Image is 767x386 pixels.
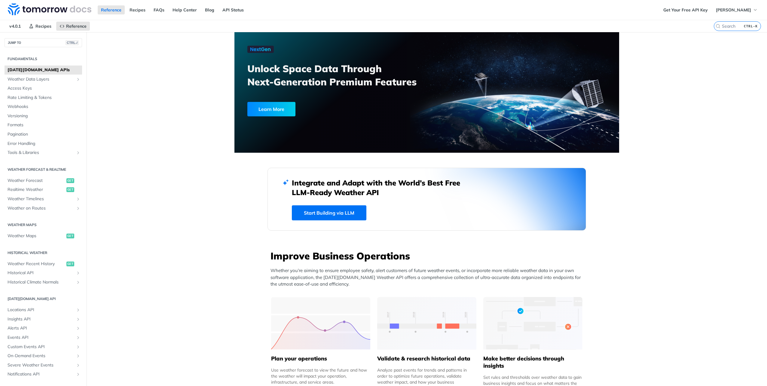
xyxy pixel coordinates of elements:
h3: Unlock Space Data Through Next-Generation Premium Features [247,62,433,88]
a: API Status [219,5,247,14]
span: Weather on Routes [8,205,74,211]
kbd: CTRL-K [742,23,759,29]
span: Recipes [35,23,51,29]
a: Reference [56,22,90,31]
button: Show subpages for Historical API [76,271,81,275]
a: On-Demand EventsShow subpages for On-Demand Events [5,351,82,360]
a: [DATE][DOMAIN_NAME] APIs [5,66,82,75]
a: Weather Recent Historyget [5,259,82,268]
h5: Plan your operations [271,355,370,362]
span: Reference [66,23,87,29]
span: Realtime Weather [8,187,65,193]
font: Integrate and Adapt with the World’s Best Free LLM-Ready Weather API [292,178,460,197]
button: Show subpages for Weather Data Layers [76,77,81,82]
span: [PERSON_NAME] [716,7,751,13]
button: Show subpages for Events API [76,335,81,340]
a: Insights APIShow subpages for Insights API [5,315,82,324]
a: Severe Weather EventsShow subpages for Severe Weather Events [5,361,82,370]
button: Show subpages for Notifications API [76,372,81,377]
a: Weather TimelinesShow subpages for Weather Timelines [5,195,82,204]
a: Recipes [26,22,55,31]
a: Tools & LibrariesShow subpages for Tools & Libraries [5,148,82,157]
a: Recipes [126,5,149,14]
div: Learn More [247,102,295,116]
span: Weather Recent History [8,261,65,267]
a: Formats [5,121,82,130]
div: Use weather forecast to view the future and how the weather will impact your operation, infrastru... [271,367,370,385]
a: Realtime Weatherget [5,185,82,194]
h5: Validate & research historical data [377,355,476,362]
a: Start Building via LLM [292,205,366,220]
a: Help Center [169,5,200,14]
button: Show subpages for Historical Climate Normals [76,280,81,285]
img: 13d7ca0-group-496-2.svg [377,297,476,350]
span: Weather Maps [8,233,65,239]
img: a22d113-group-496-32x.svg [483,297,582,350]
img: NextGen [247,46,274,53]
a: Get Your Free API Key [660,5,711,14]
span: Historical Climate Normals [8,279,74,285]
button: Show subpages for On-Demand Events [76,354,81,358]
a: Pagination [5,130,82,139]
a: FAQs [150,5,168,14]
img: Tomorrow.io Weather API Docs [8,3,91,15]
span: Error Handling [8,141,81,147]
span: Webhooks [8,104,81,110]
a: Events APIShow subpages for Events API [5,333,82,342]
a: Alerts APIShow subpages for Alerts API [5,324,82,333]
span: [DATE][DOMAIN_NAME] APIs [8,67,81,73]
a: Weather on RoutesShow subpages for Weather on Routes [5,204,82,213]
span: Custom Events API [8,344,74,350]
a: Versioning [5,112,82,121]
span: Rate Limiting & Tokens [8,95,81,101]
button: Show subpages for Tools & Libraries [76,150,81,155]
span: v4.0.1 [6,22,24,31]
span: CTRL-/ [66,40,79,45]
span: Insights API [8,316,74,322]
button: JUMP TOCTRL-/ [5,38,82,47]
span: Pagination [8,131,81,137]
p: Whether you’re aiming to ensure employee safety, alert customers of future weather events, or inc... [270,267,586,288]
a: Historical Climate NormalsShow subpages for Historical Climate Normals [5,278,82,287]
h2: Historical Weather [5,250,82,256]
a: Webhooks [5,102,82,111]
h5: Make better decisions through insights [483,355,582,369]
h2: Weather Forecast & realtime [5,167,82,172]
a: Blog [202,5,218,14]
span: Versioning [8,113,81,119]
a: Weather Forecastget [5,176,82,185]
a: Weather Data LayersShow subpages for Weather Data Layers [5,75,82,84]
button: Show subpages for Custom Events API [76,345,81,349]
a: Rate Limiting & Tokens [5,93,82,102]
span: Historical API [8,270,74,276]
h2: Weather Maps [5,222,82,228]
span: get [66,187,74,192]
span: Notifications API [8,371,74,377]
a: Custom Events APIShow subpages for Custom Events API [5,342,82,351]
button: [PERSON_NAME] [713,5,761,14]
span: Weather Forecast [8,178,65,184]
a: Notifications APIShow subpages for Notifications API [5,370,82,379]
span: Severe Weather Events [8,362,74,368]
button: Show subpages for Alerts API [76,326,81,331]
button: Show subpages for Weather Timelines [76,197,81,201]
a: Error Handling [5,139,82,148]
span: Events API [8,335,74,341]
button: Show subpages for Locations API [76,308,81,312]
span: Access Keys [8,85,81,91]
svg: Search [716,24,720,29]
span: Formats [8,122,81,128]
a: Weather Mapsget [5,231,82,240]
span: Locations API [8,307,74,313]
a: Reference [98,5,125,14]
span: Tools & Libraries [8,150,74,156]
h2: [DATE][DOMAIN_NAME] API [5,296,82,302]
span: Weather Timelines [8,196,74,202]
img: 39565e8-group-4962x.svg [271,297,370,350]
a: Learn More [247,102,396,116]
span: Weather Data Layers [8,76,74,82]
span: get [66,234,74,238]
a: Locations APIShow subpages for Locations API [5,305,82,314]
button: Show subpages for Insights API [76,317,81,322]
a: Access Keys [5,84,82,93]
